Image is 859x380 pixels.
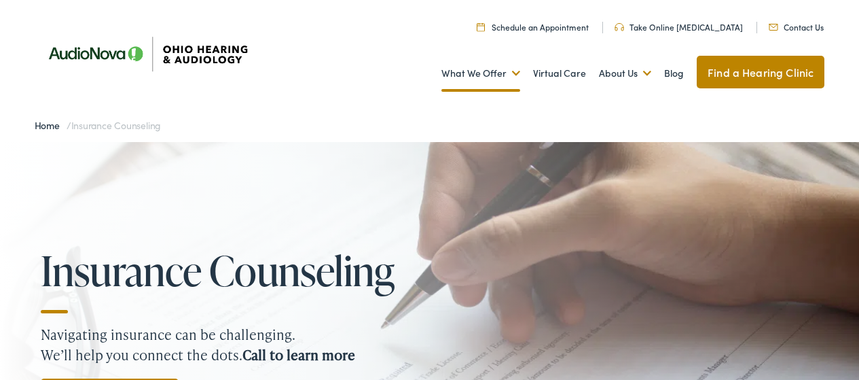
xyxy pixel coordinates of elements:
[477,22,485,31] img: Calendar Icon to schedule a hearing appointment in Cincinnati, OH
[477,21,589,33] a: Schedule an Appointment
[533,48,586,99] a: Virtual Care
[615,23,624,31] img: Headphones icone to schedule online hearing test in Cincinnati, OH
[664,48,684,99] a: Blog
[615,21,743,33] a: Take Online [MEDICAL_DATA]
[35,118,67,132] a: Home
[697,56,824,88] a: Find a Hearing Clinic
[41,324,818,365] p: Navigating insurance can be challenging. We’ll help you connect the dots.
[769,21,824,33] a: Contact Us
[441,48,520,99] a: What We Offer
[242,345,355,364] strong: Call to learn more
[41,248,421,293] h1: Insurance Counseling
[35,118,162,132] span: /
[71,118,162,132] span: Insurance Counseling
[599,48,651,99] a: About Us
[769,24,778,31] img: Mail icon representing email contact with Ohio Hearing in Cincinnati, OH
